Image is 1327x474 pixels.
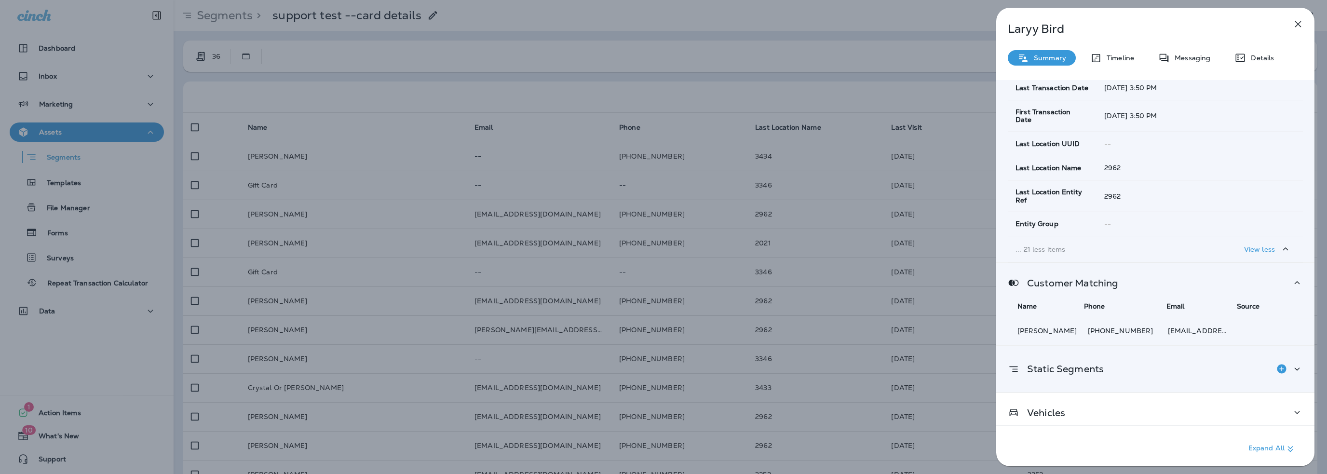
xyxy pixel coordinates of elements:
button: Add to Static Segment [1272,359,1291,379]
p: Expand All [1248,443,1296,455]
span: 2962 [1104,163,1121,172]
span: Last Transaction Date [1016,84,1088,92]
span: First Transaction Date [1016,108,1089,124]
p: Messaging [1170,54,1210,62]
p: [PHONE_NUMBER] [1088,327,1160,335]
span: Source [1237,302,1260,311]
span: Name [1017,302,1037,311]
button: View less [1240,240,1295,258]
p: ... 21 less items [1016,245,1206,253]
span: Email [1166,302,1185,311]
span: Last Location UUID [1016,140,1080,148]
p: Timeline [1102,54,1134,62]
span: [DATE] 3:50 PM [1104,111,1157,120]
span: -- [1104,140,1111,149]
p: larryrbird@gmail.com [1168,327,1231,335]
p: [PERSON_NAME] [1017,327,1080,335]
span: Entity Group [1016,220,1058,228]
span: Phone [1084,302,1105,311]
p: Static Segments [1019,365,1104,373]
button: Expand All [1245,440,1300,458]
p: Details [1246,54,1274,62]
p: Vehicles [1019,409,1065,417]
p: View less [1244,245,1275,253]
span: -- [1104,220,1111,229]
span: Last Location Name [1016,164,1082,172]
p: Laryy Bird [1008,22,1271,36]
span: Last Location Entity Ref [1016,188,1089,204]
p: Summary [1029,54,1066,62]
span: [DATE] 3:50 PM [1104,83,1157,92]
span: 2962 [1104,192,1121,201]
p: Customer Matching [1019,279,1118,287]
